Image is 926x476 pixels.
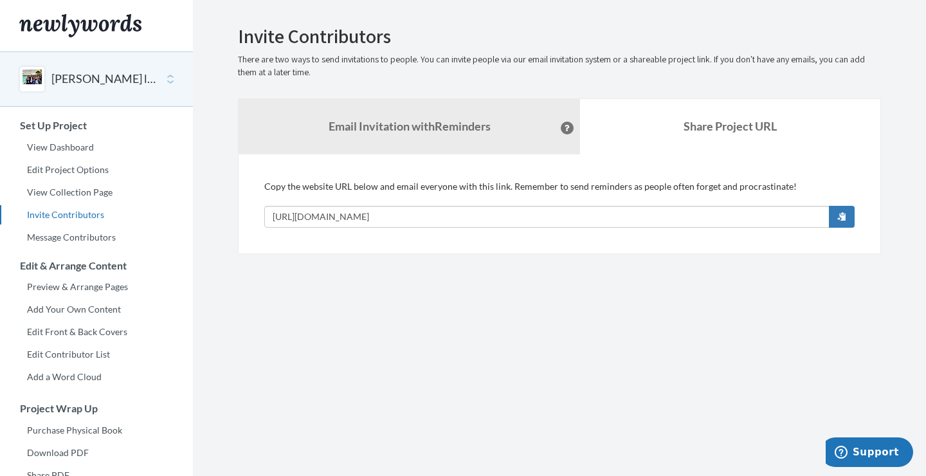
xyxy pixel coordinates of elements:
img: Newlywords logo [19,14,141,37]
b: Share Project URL [684,119,777,133]
h3: Set Up Project [1,120,193,131]
h3: Edit & Arrange Content [1,260,193,271]
p: There are two ways to send invitations to people. You can invite people via our email invitation ... [238,53,881,79]
iframe: Opens a widget where you can chat to one of our agents [826,437,913,470]
h3: Project Wrap Up [1,403,193,414]
div: Copy the website URL below and email everyone with this link. Remember to send reminders as peopl... [264,180,855,228]
button: [PERSON_NAME] leaving book [51,71,156,87]
h2: Invite Contributors [238,26,881,47]
strong: Email Invitation with Reminders [329,119,491,133]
